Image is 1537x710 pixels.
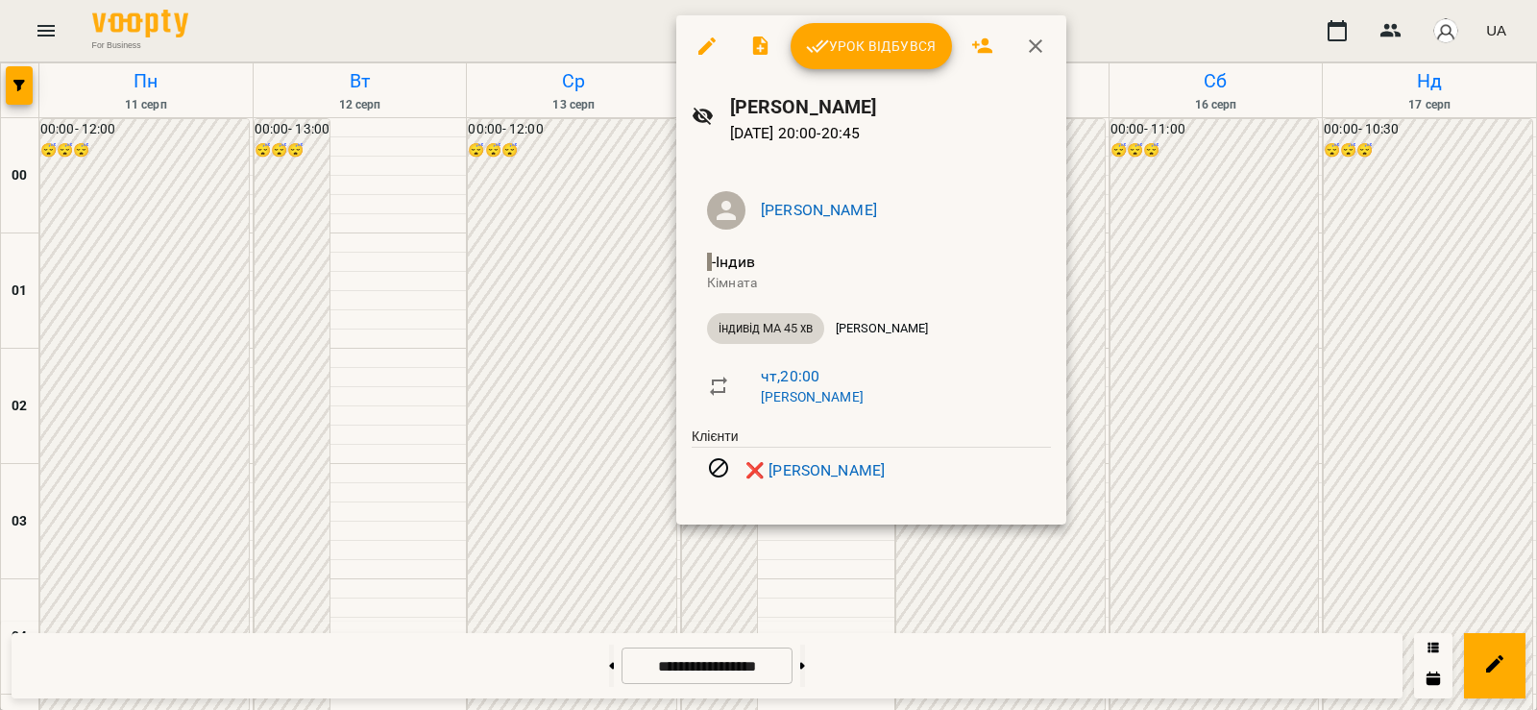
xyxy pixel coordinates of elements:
span: - Індив [707,253,759,271]
span: [PERSON_NAME] [824,320,939,337]
div: [PERSON_NAME] [824,313,939,344]
ul: Клієнти [692,428,1051,502]
a: [PERSON_NAME] [761,389,864,404]
a: чт , 20:00 [761,367,819,385]
h6: [PERSON_NAME] [730,92,1051,122]
span: Урок відбувся [806,35,937,58]
button: Урок відбувся [791,23,952,69]
a: ❌ [PERSON_NAME] [745,459,885,482]
svg: Візит скасовано [707,456,730,479]
span: індивід МА 45 хв [707,320,824,337]
p: Кімната [707,274,1036,293]
a: [PERSON_NAME] [761,201,877,219]
p: [DATE] 20:00 - 20:45 [730,122,1051,145]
